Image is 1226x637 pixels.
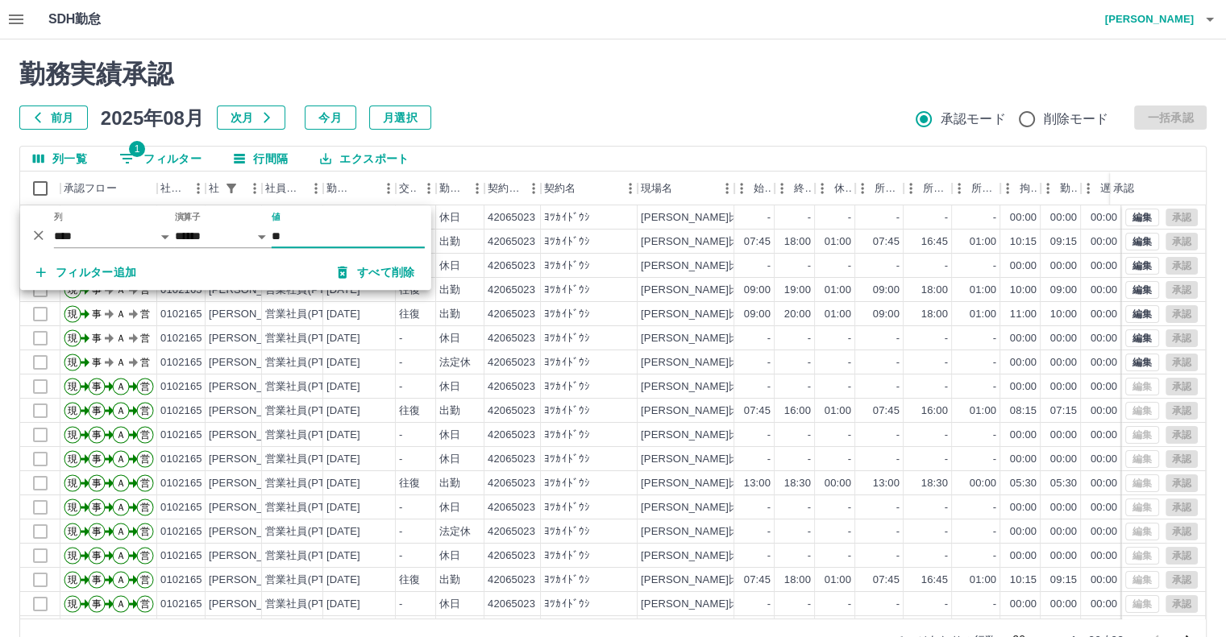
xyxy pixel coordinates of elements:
div: 09:00 [744,283,771,298]
div: [PERSON_NAME]比小学校ほしこどもルーム [641,210,856,225]
div: [PERSON_NAME]比小学校ほしこどもルーム [641,307,856,322]
div: 出勤 [439,307,460,322]
div: 42065023 [488,259,535,274]
div: - [399,331,402,346]
button: メニュー [417,176,441,201]
div: 01:00 [825,234,851,250]
button: すべて削除 [325,258,428,287]
div: 拘束 [1000,172,1041,205]
div: 18:00 [921,307,948,322]
div: 営業社員(PT契約) [265,428,350,443]
div: 00:00 [1091,283,1117,298]
text: Ａ [116,333,126,344]
div: 法定休 [439,355,471,370]
div: [PERSON_NAME] [209,355,297,370]
button: 削除 [27,223,51,247]
button: 編集 [1125,305,1159,323]
button: メニュー [376,176,401,201]
div: 契約コード [488,172,522,205]
button: エクスポート [307,147,422,171]
div: ﾖﾂｶｲﾄﾞｳｼ [544,210,590,225]
text: 現 [68,357,77,368]
text: 営 [140,429,150,441]
text: 現 [68,308,77,320]
div: [DATE] [326,355,360,370]
div: 42065023 [488,403,535,419]
div: 社員区分 [265,172,304,205]
div: 所定休憩 [971,172,997,205]
div: - [945,452,948,467]
div: 01:00 [825,307,851,322]
text: Ａ [116,381,126,392]
button: メニュー [186,176,210,201]
text: 営 [140,381,150,392]
div: 所定終業 [923,172,949,205]
button: メニュー [304,176,328,201]
div: 現場名 [641,172,672,205]
div: 休日 [439,452,460,467]
div: 0102165 [160,355,202,370]
div: 営業社員(PT契約) [265,355,350,370]
div: 10:15 [1010,234,1037,250]
text: 営 [140,357,150,368]
div: 00:00 [970,476,996,491]
div: [DATE] [326,452,360,467]
div: 休日 [439,210,460,225]
div: 00:00 [1050,259,1077,274]
div: - [896,259,900,274]
div: 00:00 [1091,210,1117,225]
div: - [808,331,811,346]
div: [PERSON_NAME]比小学校ほしこどもルーム [641,283,856,298]
h2: 勤務実績承認 [19,59,1207,89]
text: 事 [92,429,102,441]
div: 13:00 [744,476,771,491]
div: 42065023 [488,476,535,491]
button: 月選択 [369,105,431,130]
div: 09:00 [744,307,771,322]
div: ﾖﾂｶｲﾄﾞｳｼ [544,403,590,419]
div: 08:15 [1010,403,1037,419]
div: - [767,355,771,370]
div: [PERSON_NAME]比小学校ほしこどもルーム [641,379,856,395]
div: 18:30 [784,476,811,491]
div: - [767,331,771,346]
div: [PERSON_NAME]比小学校ほしこどもルーム [641,259,856,274]
div: - [896,428,900,443]
div: 出勤 [439,283,460,298]
div: 18:00 [921,283,948,298]
div: - [848,452,851,467]
div: 勤務日 [326,172,354,205]
text: Ａ [116,405,126,416]
button: メニュー [715,176,739,201]
div: 00:00 [1050,428,1077,443]
text: Ａ [116,429,126,441]
label: 値 [272,211,281,223]
div: - [808,259,811,274]
div: 00:00 [1091,403,1117,419]
div: 勤務区分 [436,172,484,205]
div: 07:45 [744,403,771,419]
div: [PERSON_NAME]比小学校ほしこどもルーム [641,452,856,467]
div: 往復 [399,307,420,322]
button: メニュー [465,176,489,201]
span: 1 [129,141,145,157]
div: 00:00 [1050,355,1077,370]
button: 編集 [1125,329,1159,347]
div: 00:00 [1050,452,1077,467]
div: 09:00 [873,283,900,298]
div: 42065023 [488,234,535,250]
span: 削除モード [1044,110,1109,129]
div: 42065023 [488,452,535,467]
text: 営 [140,308,150,320]
div: 終業 [794,172,812,205]
div: 01:00 [970,234,996,250]
text: 事 [92,357,102,368]
div: - [945,379,948,395]
div: - [399,355,402,370]
div: - [399,379,402,395]
div: 01:00 [825,283,851,298]
div: 10:00 [1010,283,1037,298]
button: メニュー [522,176,546,201]
div: 00:00 [1091,355,1117,370]
div: [PERSON_NAME] [209,476,297,491]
